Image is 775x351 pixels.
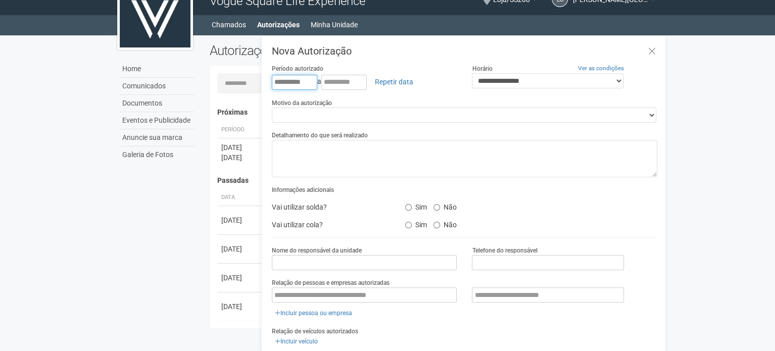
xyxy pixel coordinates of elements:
div: Vai utilizar cola? [264,217,398,232]
label: Telefone do responsável [472,246,537,255]
a: Repetir data [368,73,420,90]
label: Não [433,217,457,229]
div: [DATE] [221,273,259,283]
a: Anuncie sua marca [120,129,195,146]
a: Comunicados [120,78,195,95]
label: Horário [472,64,492,73]
label: Informações adicionais [272,185,334,194]
label: Motivo da autorização [272,98,332,108]
label: Nome do responsável da unidade [272,246,362,255]
div: [DATE] [221,244,259,254]
a: Documentos [120,95,195,112]
h4: Próximas [217,109,650,116]
div: [DATE] [221,153,259,163]
a: Chamados [212,18,246,32]
div: Vai utilizar solda? [264,199,398,215]
label: Não [433,199,457,212]
a: Incluir pessoa ou empresa [272,308,355,319]
input: Sim [405,204,412,211]
div: a [272,73,457,90]
a: Autorizações [257,18,300,32]
label: Relação de pessoas e empresas autorizadas [272,278,390,287]
a: Minha Unidade [311,18,358,32]
label: Sim [405,217,427,229]
div: [DATE] [221,142,259,153]
input: Não [433,222,440,228]
a: Home [120,61,195,78]
div: [DATE] [221,215,259,225]
a: Ver as condições [578,65,624,72]
h3: Nova Autorização [272,46,657,56]
th: Período [217,122,263,138]
h4: Passadas [217,177,650,184]
div: [DATE] [221,302,259,312]
label: Relação de veículos autorizados [272,327,358,336]
th: Data [217,189,263,206]
label: Detalhamento do que será realizado [272,131,368,140]
input: Não [433,204,440,211]
a: Eventos e Publicidade [120,112,195,129]
a: Galeria de Fotos [120,146,195,163]
label: Sim [405,199,427,212]
label: Período autorizado [272,64,323,73]
h2: Autorizações [210,43,426,58]
a: Incluir veículo [272,336,321,347]
input: Sim [405,222,412,228]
